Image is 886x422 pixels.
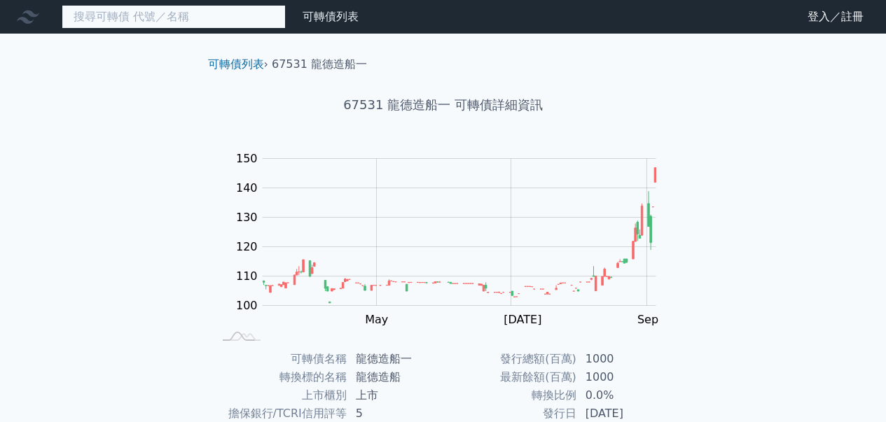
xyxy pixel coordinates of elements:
[236,269,258,283] tspan: 110
[365,313,388,326] tspan: May
[443,368,577,386] td: 最新餘額(百萬)
[263,168,656,303] g: Series
[229,152,677,326] g: Chart
[236,152,258,165] tspan: 150
[577,350,673,368] td: 1000
[443,350,577,368] td: 發行總額(百萬)
[504,313,541,326] tspan: [DATE]
[577,386,673,405] td: 0.0%
[208,56,268,73] li: ›
[272,56,367,73] li: 67531 龍德造船一
[443,386,577,405] td: 轉換比例
[577,368,673,386] td: 1000
[197,95,690,115] h1: 67531 龍德造船一 可轉債詳細資訊
[347,368,443,386] td: 龍德造船
[796,6,875,28] a: 登入／註冊
[347,386,443,405] td: 上市
[236,240,258,253] tspan: 120
[303,10,359,23] a: 可轉債列表
[62,5,286,29] input: 搜尋可轉債 代號／名稱
[214,368,347,386] td: 轉換標的名稱
[208,57,264,71] a: 可轉債列表
[236,181,258,195] tspan: 140
[637,313,658,326] tspan: Sep
[214,350,347,368] td: 可轉債名稱
[214,386,347,405] td: 上市櫃別
[347,350,443,368] td: 龍德造船一
[236,299,258,312] tspan: 100
[236,211,258,224] tspan: 130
